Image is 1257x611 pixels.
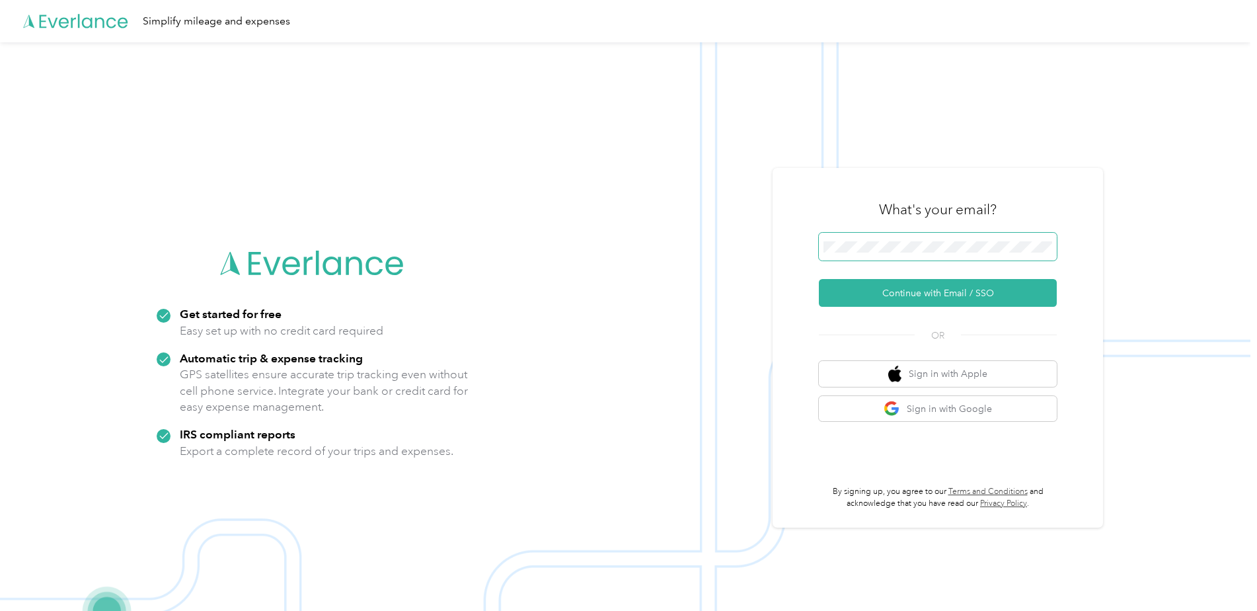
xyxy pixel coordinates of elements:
div: Simplify mileage and expenses [143,13,290,30]
span: OR [915,329,961,343]
strong: IRS compliant reports [180,427,295,441]
a: Privacy Policy [980,499,1027,509]
strong: Automatic trip & expense tracking [180,351,363,365]
button: apple logoSign in with Apple [819,361,1057,387]
h3: What's your email? [879,200,997,219]
button: Continue with Email / SSO [819,279,1057,307]
p: GPS satellites ensure accurate trip tracking even without cell phone service. Integrate your bank... [180,366,469,415]
button: google logoSign in with Google [819,396,1057,422]
p: Easy set up with no credit card required [180,323,383,339]
strong: Get started for free [180,307,282,321]
img: apple logo [888,366,901,382]
p: Export a complete record of your trips and expenses. [180,443,453,460]
p: By signing up, you agree to our and acknowledge that you have read our . [819,486,1057,509]
img: google logo [884,401,900,417]
a: Terms and Conditions [948,487,1028,497]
